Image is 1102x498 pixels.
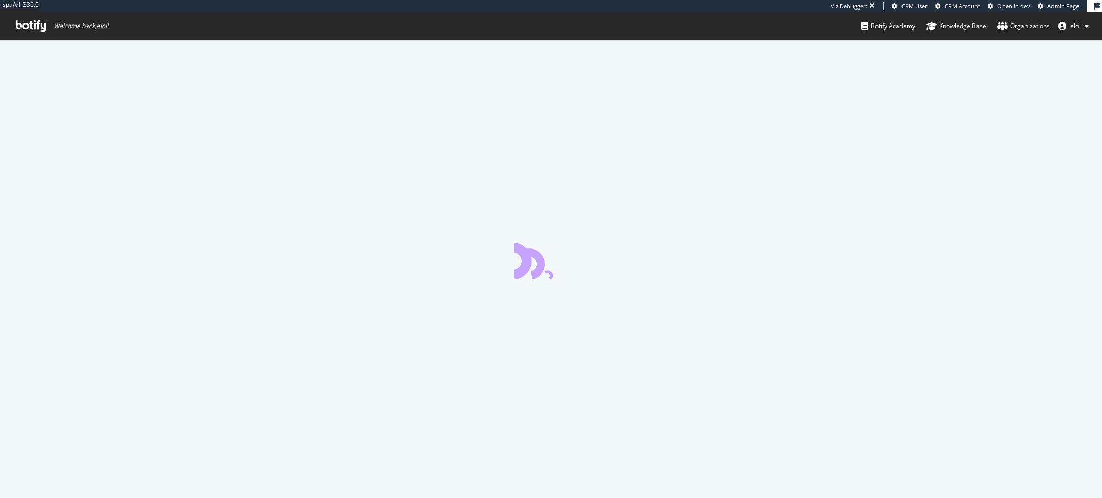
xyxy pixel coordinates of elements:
a: Open in dev [988,2,1030,10]
div: Botify Academy [861,21,915,31]
a: Botify Academy [861,12,915,40]
a: Admin Page [1038,2,1079,10]
div: Knowledge Base [926,21,986,31]
div: Viz Debugger: [831,2,867,10]
div: animation [514,242,588,279]
span: Welcome back, eloi ! [54,22,108,30]
span: Admin Page [1047,2,1079,10]
button: eloi [1050,18,1097,34]
span: CRM Account [945,2,980,10]
a: Organizations [997,12,1050,40]
span: eloi [1070,21,1081,30]
span: CRM User [901,2,928,10]
span: Open in dev [997,2,1030,10]
a: Knowledge Base [926,12,986,40]
div: Organizations [997,21,1050,31]
a: CRM User [892,2,928,10]
a: CRM Account [935,2,980,10]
